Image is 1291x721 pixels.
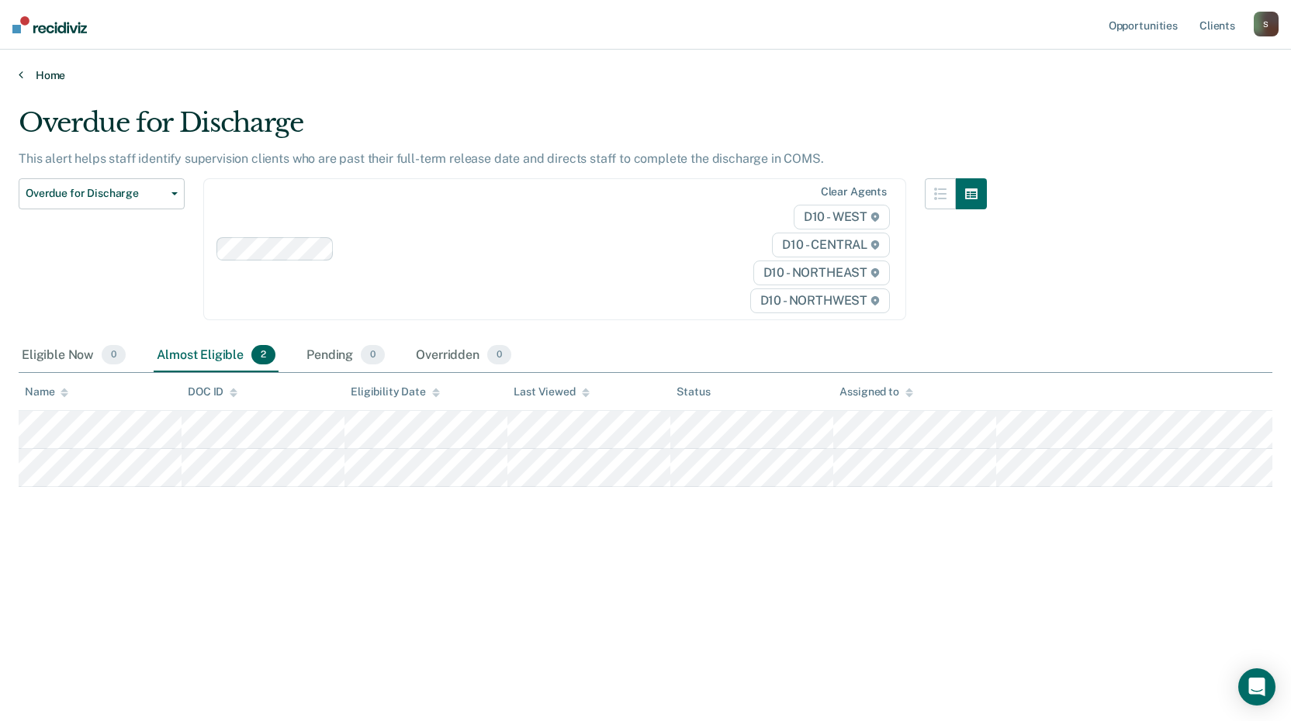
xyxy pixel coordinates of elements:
span: D10 - NORTHWEST [750,288,890,313]
div: Status [677,385,710,398]
p: This alert helps staff identify supervision clients who are past their full-term release date and... [19,151,824,166]
div: Overridden0 [413,339,514,373]
span: Overdue for Discharge [26,187,165,200]
span: 2 [251,345,275,365]
div: Pending0 [303,339,388,373]
div: Eligibility Date [351,385,440,398]
img: Recidiviz [12,16,87,33]
span: 0 [361,345,385,365]
span: D10 - NORTHEAST [753,260,890,285]
div: Last Viewed [514,385,589,398]
div: Overdue for Discharge [19,107,987,151]
div: Assigned to [839,385,912,398]
div: Open Intercom Messenger [1238,668,1275,705]
div: Almost Eligible2 [154,339,279,373]
span: D10 - WEST [794,205,890,229]
span: 0 [102,345,126,365]
button: Overdue for Discharge [19,178,185,209]
span: D10 - CENTRAL [772,233,890,257]
div: Name [25,385,68,398]
span: 0 [487,345,511,365]
div: Eligible Now0 [19,339,129,373]
div: DOC ID [188,385,237,398]
div: Clear agents [821,185,887,198]
a: Home [19,68,1272,82]
button: S [1254,12,1279,36]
